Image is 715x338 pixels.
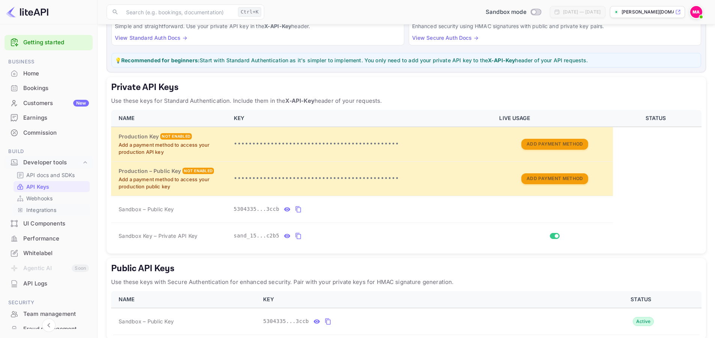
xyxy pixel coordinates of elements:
p: ••••••••••••••••••••••••••••••••••••••••••••• [234,140,491,149]
p: API Keys [26,183,49,191]
a: API docs and SDKs [17,171,87,179]
button: Collapse navigation [42,318,56,332]
a: API Logs [5,276,93,290]
div: New [73,100,89,107]
a: Getting started [23,38,89,47]
a: Team management [5,307,93,321]
a: Add Payment Method [521,140,588,147]
h5: Private API Keys [111,81,701,93]
strong: X-API-Key [488,57,515,63]
a: Fraud management [5,322,93,336]
h6: Production – Public Key [119,167,181,175]
div: Webhooks [14,193,90,204]
div: Earnings [23,114,89,122]
th: KEY [259,291,583,308]
a: Home [5,66,93,80]
a: CustomersNew [5,96,93,110]
img: Mohamed Aiman [690,6,702,18]
th: KEY [229,110,495,127]
div: UI Components [23,219,89,228]
th: NAME [111,291,259,308]
div: Fraud management [23,325,89,333]
div: Whitelabel [23,249,89,258]
span: Build [5,147,93,156]
span: Business [5,58,93,66]
div: Bookings [23,84,89,93]
p: Add a payment method to access your production API key [119,141,225,156]
img: LiteAPI logo [6,6,48,18]
a: UI Components [5,216,93,230]
span: Sandbox – Public Key [119,205,174,213]
h5: Public API Keys [111,263,701,275]
strong: X-API-Key [285,97,314,104]
div: Integrations [14,204,90,215]
div: Getting started [5,35,93,50]
p: Enhanced security using HMAC signatures with public and private key pairs. [412,22,698,30]
h6: Production Key [119,132,159,141]
p: [PERSON_NAME][DOMAIN_NAME]... [622,9,674,15]
button: Add Payment Method [521,139,588,150]
div: Bookings [5,81,93,96]
div: CustomersNew [5,96,93,111]
div: Commission [23,129,89,137]
p: ••••••••••••••••••••••••••••••••••••••••••••• [234,174,491,183]
div: API Logs [5,276,93,291]
span: Sandbox Key – Private API Key [119,233,197,239]
a: Performance [5,231,93,245]
a: Bookings [5,81,93,95]
div: Active [633,317,654,326]
a: API Keys [17,183,87,191]
div: Not enabled [182,168,214,174]
th: STATUS [613,110,701,127]
div: API docs and SDKs [14,170,90,180]
p: API docs and SDKs [26,171,75,179]
p: Use these keys with Secure Authentication for enhanced security. Pair with your private keys for ... [111,278,701,287]
th: LIVE USAGE [495,110,613,127]
div: Switch to Production mode [483,8,544,17]
span: 5304335...3ccb [263,317,309,325]
table: public api keys table [111,291,701,335]
a: Webhooks [17,194,87,202]
div: Ctrl+K [238,7,261,17]
strong: X-API-Key [264,23,291,29]
a: View Standard Auth Docs → [115,35,187,41]
strong: Recommended for beginners: [121,57,200,63]
p: Use these keys for Standard Authentication. Include them in the header of your requests. [111,96,701,105]
a: Add Payment Method [521,175,588,181]
div: Developer tools [23,158,81,167]
input: Search (e.g. bookings, documentation) [122,5,235,20]
a: Earnings [5,111,93,125]
div: Performance [5,231,93,246]
div: Customers [23,99,89,108]
span: sand_15...c2b5 [234,232,280,240]
div: API Keys [14,181,90,192]
a: Integrations [17,206,87,214]
div: Performance [23,234,89,243]
div: API Logs [23,279,89,288]
div: UI Components [5,216,93,231]
div: Whitelabel [5,246,93,261]
span: Sandbox – Public Key [119,317,174,325]
th: NAME [111,110,229,127]
table: private api keys table [111,110,701,249]
th: STATUS [583,291,701,308]
span: Security [5,299,93,307]
div: Team management [23,310,89,318]
div: Home [23,69,89,78]
div: Team management [5,307,93,321]
span: Sandbox mode [486,8,527,17]
div: Developer tools [5,156,93,169]
p: Add a payment method to access your production public key [119,176,225,191]
button: Add Payment Method [521,173,588,184]
a: Commission [5,126,93,140]
div: Not enabled [160,133,192,140]
span: 5304335...3ccb [234,205,280,213]
p: Integrations [26,206,56,214]
div: [DATE] — [DATE] [563,9,601,15]
a: Whitelabel [5,246,93,260]
p: Webhooks [26,194,53,202]
a: View Secure Auth Docs → [412,35,479,41]
p: 💡 Start with Standard Authentication as it's simpler to implement. You only need to add your priv... [115,56,698,64]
